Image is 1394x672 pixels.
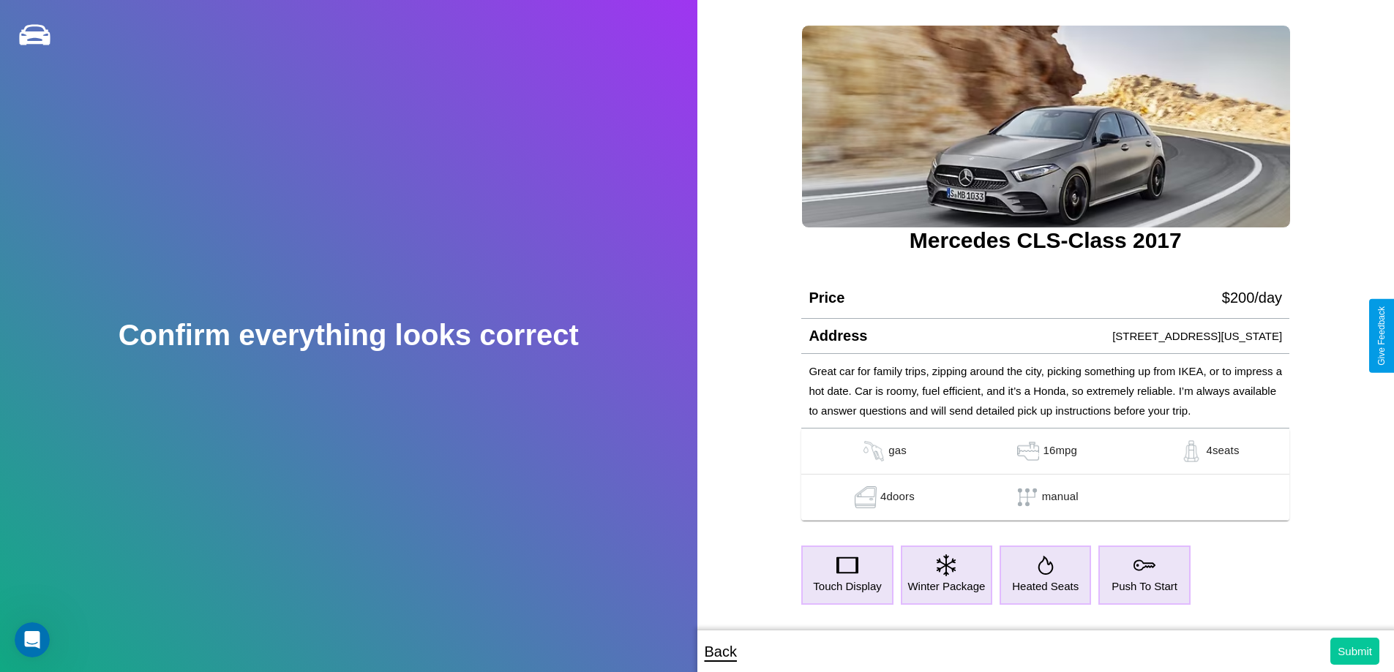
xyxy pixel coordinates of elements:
[1376,306,1387,366] div: Give Feedback
[880,486,915,508] p: 4 doors
[15,622,50,657] iframe: Intercom live chat
[1112,576,1177,596] p: Push To Start
[801,228,1289,253] h3: Mercedes CLS-Class 2017
[809,328,867,344] h4: Address
[1177,440,1206,462] img: gas
[1042,486,1079,508] p: manual
[813,576,881,596] p: Touch Display
[705,638,737,665] p: Back
[1330,638,1379,665] button: Submit
[1012,576,1079,596] p: Heated Seats
[851,486,880,508] img: gas
[888,440,907,462] p: gas
[119,319,579,352] h2: Confirm everything looks correct
[1043,440,1077,462] p: 16 mpg
[1222,284,1282,311] p: $ 200 /day
[1013,440,1043,462] img: gas
[1112,326,1282,346] p: [STREET_ADDRESS][US_STATE]
[801,429,1289,521] table: simple table
[1206,440,1239,462] p: 4 seats
[809,361,1282,420] p: Great car for family trips, zipping around the city, picking something up from IKEA, or to impres...
[859,440,888,462] img: gas
[907,576,985,596] p: Winter Package
[809,290,844,306] h4: Price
